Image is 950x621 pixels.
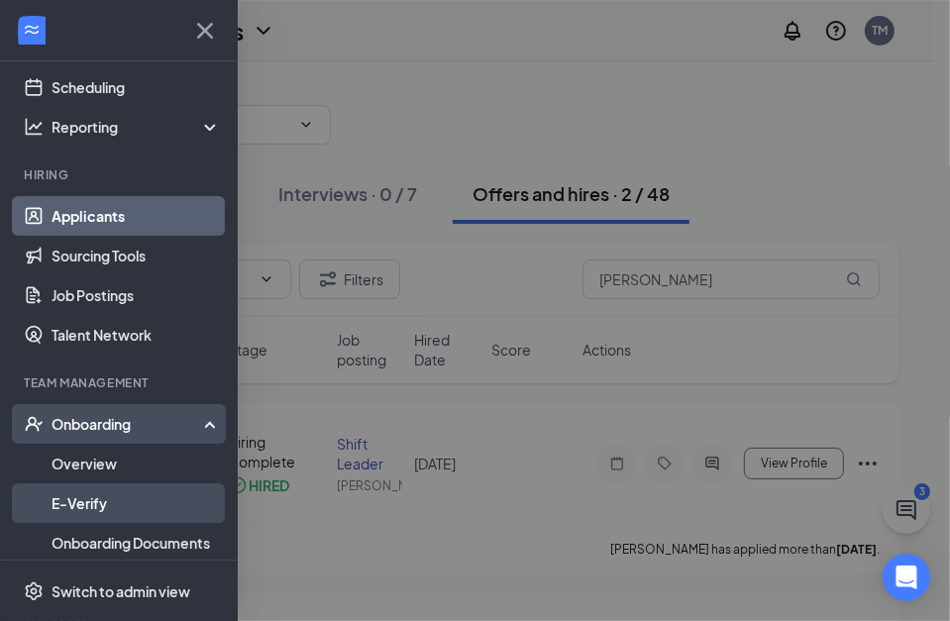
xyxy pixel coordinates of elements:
[52,483,221,523] a: E-Verify
[24,581,44,601] svg: Settings
[52,236,221,275] a: Sourcing Tools
[52,315,221,355] a: Talent Network
[52,67,221,107] a: Scheduling
[189,15,221,47] svg: Cross
[52,117,222,137] div: Reporting
[24,166,217,183] div: Hiring
[52,414,204,434] div: Onboarding
[52,444,221,483] a: Overview
[22,20,42,40] svg: WorkstreamLogo
[24,117,44,137] svg: Analysis
[52,581,190,601] div: Switch to admin view
[24,374,217,391] div: Team Management
[883,554,930,601] div: Open Intercom Messenger
[52,523,221,563] a: Onboarding Documents
[52,196,221,236] a: Applicants
[52,275,221,315] a: Job Postings
[24,414,44,434] svg: UserCheck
